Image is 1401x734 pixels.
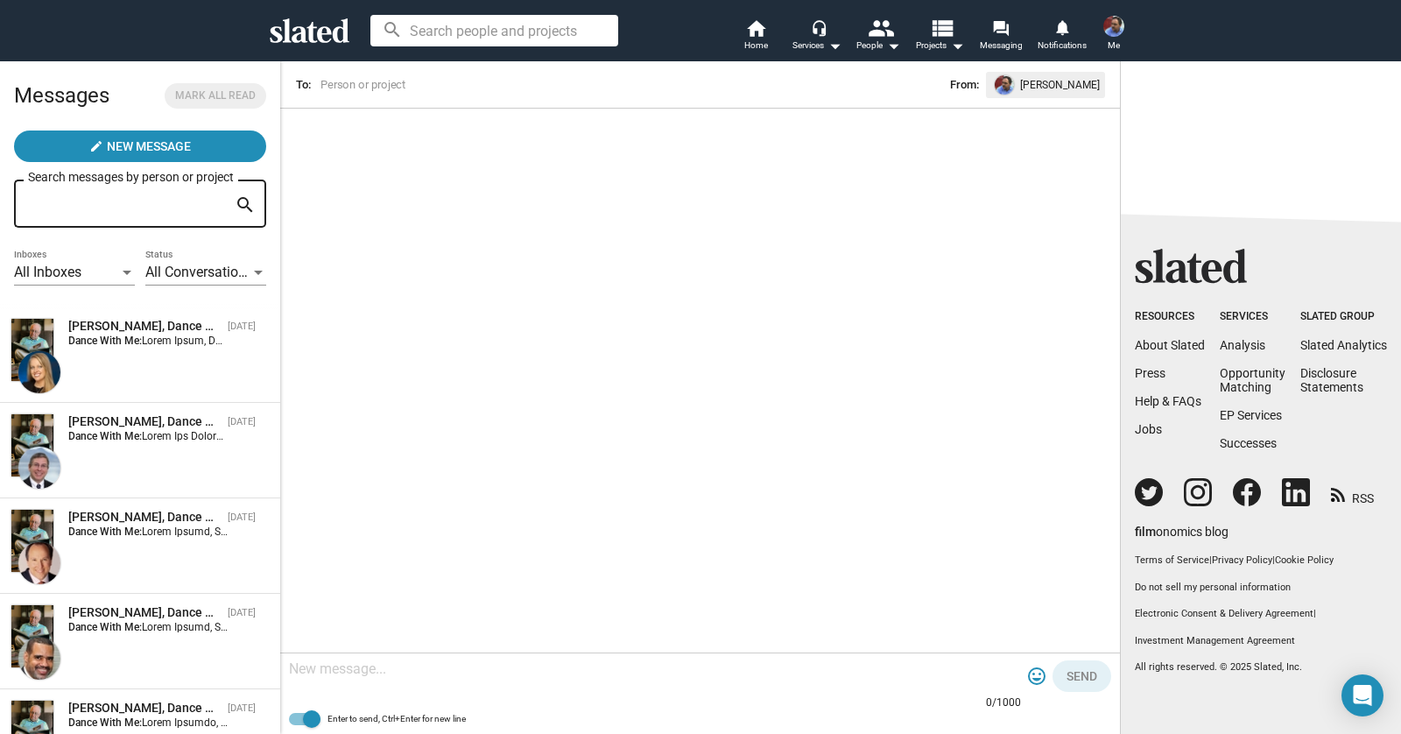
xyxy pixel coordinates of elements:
[725,18,786,56] a: Home
[744,35,768,56] span: Home
[1093,12,1135,58] button: Robert DiGregorio JrMe
[1220,408,1282,422] a: EP Services
[1135,554,1209,566] a: Terms of Service
[1108,35,1120,56] span: Me
[1313,608,1316,619] span: |
[14,74,109,116] h2: Messages
[980,35,1023,56] span: Messaging
[995,75,1014,95] img: undefined
[909,18,970,56] button: Projects
[1220,436,1277,450] a: Successes
[1135,525,1156,539] span: film
[228,416,256,427] time: [DATE]
[986,696,1021,710] mat-hint: 0/1000
[1331,480,1374,507] a: RSS
[14,131,266,162] button: New Message
[89,139,103,153] mat-icon: create
[68,335,142,347] strong: Dance With Me:
[18,542,60,584] img: Steven Krone
[370,15,618,46] input: Search people and projects
[1135,608,1313,619] a: Electronic Consent & Delivery Agreement
[11,510,53,572] img: Dance With Me
[811,19,827,35] mat-icon: headset_mic
[1275,554,1334,566] a: Cookie Policy
[228,607,256,618] time: [DATE]
[1103,16,1124,37] img: Robert DiGregorio Jr
[68,604,221,621] div: Reuben McDaniel, Dance With Me
[1067,660,1097,692] span: Send
[1135,394,1201,408] a: Help & FAQs
[1212,554,1272,566] a: Privacy Policy
[68,413,221,430] div: Jon Patrick Rhamey, Dance With Me
[228,321,256,332] time: [DATE]
[68,509,221,526] div: Steven Krone, Dance With Me
[18,447,60,489] img: Jon Patrick Rhamey
[11,414,53,476] img: Dance With Me
[18,351,60,393] img: Kelly Landreth
[165,83,266,109] button: Mark all read
[970,18,1031,56] a: Messaging
[916,35,964,56] span: Projects
[856,35,900,56] div: People
[1300,338,1387,352] a: Slated Analytics
[929,15,954,40] mat-icon: view_list
[68,716,142,729] strong: Dance With Me:
[175,87,256,105] span: Mark all read
[1341,674,1383,716] div: Open Intercom Messenger
[235,192,256,219] mat-icon: search
[1038,35,1087,56] span: Notifications
[883,35,904,56] mat-icon: arrow_drop_down
[1209,554,1212,566] span: |
[1135,366,1165,380] a: Press
[1220,310,1285,324] div: Services
[745,18,766,39] mat-icon: home
[848,18,909,56] button: People
[68,430,142,442] strong: Dance With Me:
[318,76,677,94] input: Person or project
[1220,366,1285,394] a: OpportunityMatching
[1135,635,1387,648] a: Investment Management Agreement
[68,621,142,633] strong: Dance With Me:
[1135,422,1162,436] a: Jobs
[1135,310,1205,324] div: Resources
[1053,660,1111,692] button: Send
[950,75,979,95] span: From:
[1135,582,1387,595] button: Do not sell my personal information
[11,319,53,381] img: Dance With Me
[18,638,60,680] img: Reuben McDaniel
[786,18,848,56] button: Services
[107,131,191,162] span: New Message
[228,702,256,714] time: [DATE]
[145,264,253,280] span: All Conversations
[1300,310,1387,324] div: Slated Group
[1053,18,1070,35] mat-icon: notifications
[68,700,221,716] div: Gabriel Terrazas, Dance With Me
[947,35,968,56] mat-icon: arrow_drop_down
[1026,666,1047,687] mat-icon: tag_faces
[1300,366,1363,394] a: DisclosureStatements
[228,512,256,523] time: [DATE]
[68,526,142,538] strong: Dance With Me:
[68,318,221,335] div: Kelly Landreth, Dance With Me
[296,78,311,91] span: To:
[11,605,53,667] img: Dance With Me
[1272,554,1275,566] span: |
[1135,510,1229,540] a: filmonomics blog
[992,19,1009,36] mat-icon: forum
[1020,75,1100,95] span: [PERSON_NAME]
[14,264,81,280] span: All Inboxes
[868,15,893,40] mat-icon: people
[1220,338,1265,352] a: Analysis
[1135,661,1387,674] p: All rights reserved. © 2025 Slated, Inc.
[1031,18,1093,56] a: Notifications
[824,35,845,56] mat-icon: arrow_drop_down
[792,35,841,56] div: Services
[1135,338,1205,352] a: About Slated
[327,709,466,730] span: Enter to send, Ctrl+Enter for new line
